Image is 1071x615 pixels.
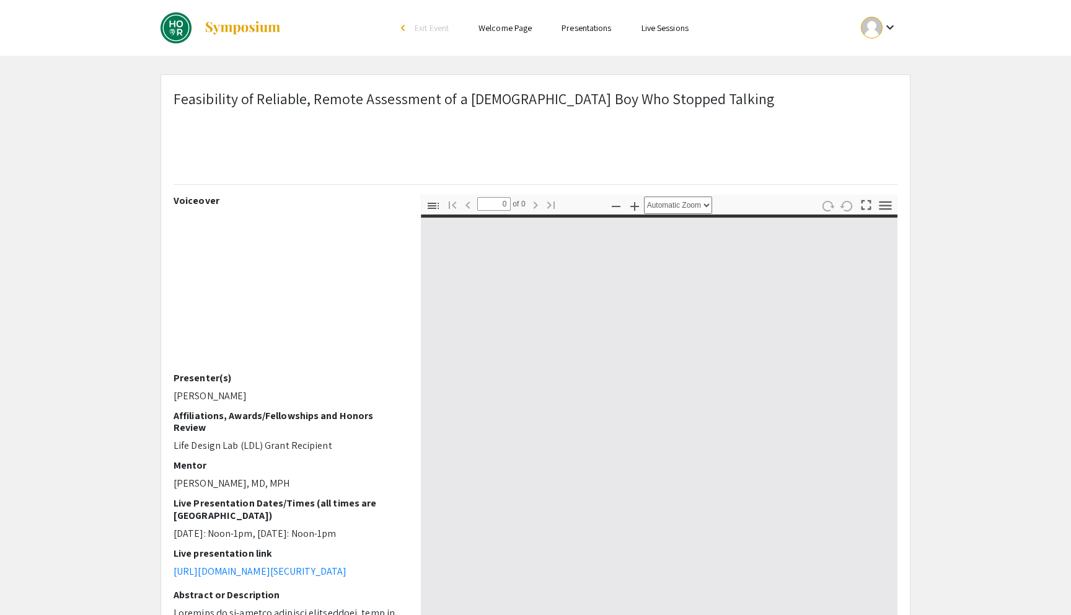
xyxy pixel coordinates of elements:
h2: Affiliations, Awards/Fellowships and Honors Review [174,410,402,433]
button: Toggle Sidebar [423,197,444,215]
img: Symposium by ForagerOne [204,20,281,35]
h2: Mentor [174,459,402,471]
input: Page [477,197,511,211]
button: Rotate Counterclockwise [837,197,858,215]
mat-icon: Expand account dropdown [883,20,897,35]
a: DREAMS: Fall 2024 [161,12,281,43]
button: Tools [875,197,896,215]
iframe: Chat [9,559,53,606]
button: Zoom In [624,197,645,215]
span: Exit Event [415,22,449,33]
select: Zoom [644,197,712,214]
button: Go to First Page [442,195,463,213]
p: Life Design Lab (LDL) Grant Recipient [174,438,402,453]
span: Feasibility of Reliable, Remote Assessment of a [DEMOGRAPHIC_DATA] Boy Who Stopped Talking [174,89,774,108]
h2: Presenter(s) [174,372,402,384]
button: Go to Last Page [540,195,562,213]
button: Rotate Clockwise [818,197,839,215]
button: Expand account dropdown [848,14,910,42]
span: of 0 [511,197,526,211]
button: Next Page [525,195,546,213]
a: Welcome Page [478,22,532,33]
div: arrow_back_ios [401,24,408,32]
h2: Live Presentation Dates/Times (all times are [GEOGRAPHIC_DATA]) [174,497,402,521]
p: [PERSON_NAME], MD, MPH [174,476,402,491]
a: Presentations [562,22,611,33]
h2: Live presentation link [174,547,402,559]
button: Previous Page [457,195,478,213]
a: [URL][DOMAIN_NAME][SECURITY_DATA] [174,565,346,578]
a: Live Sessions [641,22,689,33]
img: DREAMS: Fall 2024 [161,12,192,43]
button: Zoom Out [606,197,627,215]
h2: Abstract or Description [174,589,402,601]
button: Switch to Presentation Mode [856,195,877,213]
iframe: YouTube video player [174,211,402,372]
p: [PERSON_NAME] [174,389,402,404]
p: [DATE]: Noon-1pm, [DATE]: Noon-1pm [174,526,402,541]
h2: Voiceover [174,195,402,206]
